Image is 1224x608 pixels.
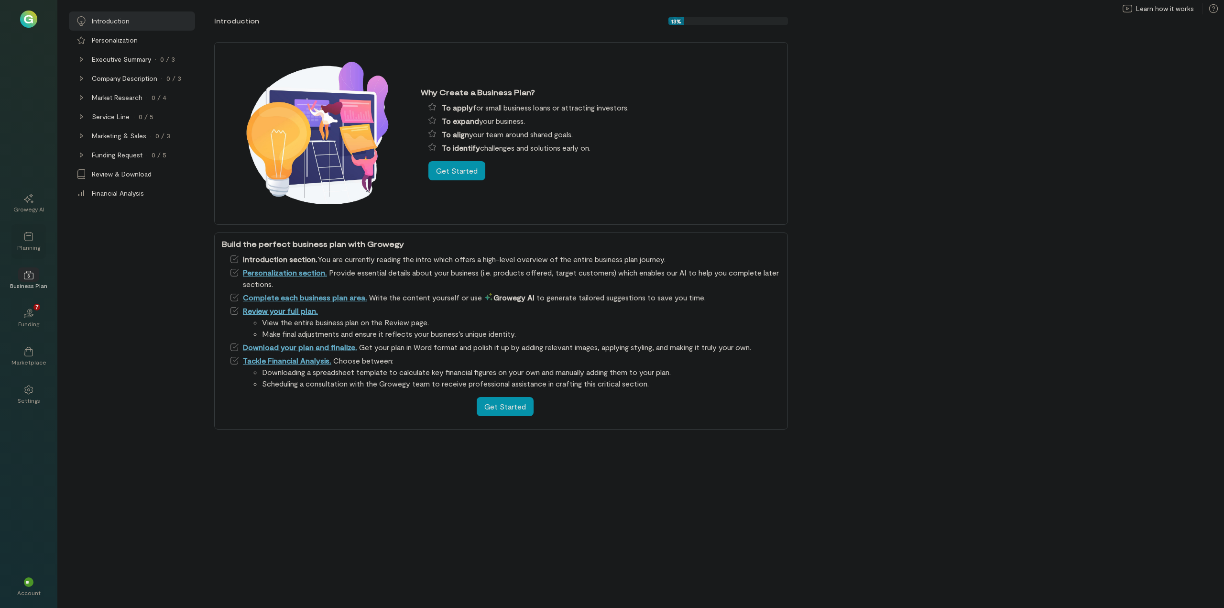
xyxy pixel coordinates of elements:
li: Provide essential details about your business (i.e. products offered, target customers) which ena... [229,267,780,290]
div: · [133,112,135,122]
a: Complete each business plan area. [243,293,367,302]
div: 0 / 4 [152,93,166,102]
div: 0 / 5 [139,112,153,122]
div: Company Description [92,74,157,83]
li: Make final adjustments and ensure it reflects your business’s unique identity. [262,328,780,340]
div: Marketing & Sales [92,131,146,141]
div: Financial Analysis [92,188,144,198]
div: Introduction [92,16,130,26]
div: Marketplace [11,358,46,366]
div: 0 / 3 [166,74,181,83]
div: 0 / 5 [152,150,166,160]
div: Introduction [214,16,259,26]
div: · [150,131,152,141]
div: Settings [18,397,40,404]
span: To align [442,130,469,139]
span: To identify [442,143,480,152]
div: Planning [17,243,40,251]
a: Tackle Financial Analysis. [243,356,331,365]
div: Service Line [92,112,130,122]
li: Get your plan in Word format and polish it up by adding relevant images, applying styling, and ma... [229,342,780,353]
button: Get Started [428,161,485,180]
a: Business Plan [11,263,46,297]
a: Growegy AI [11,186,46,221]
div: Funding [18,320,39,328]
li: Write the content yourself or use to generate tailored suggestions to save you time. [229,292,780,303]
div: · [161,74,163,83]
div: Personalization [92,35,138,45]
a: Review your full plan. [243,306,318,315]
span: To apply [442,103,473,112]
a: Planning [11,224,46,259]
div: Business Plan [10,282,47,289]
button: Get Started [477,397,534,416]
li: for small business loans or attracting investors. [428,102,780,113]
li: your team around shared goals. [428,129,780,140]
div: 0 / 3 [160,55,175,64]
li: Downloading a spreadsheet template to calculate key financial figures on your own and manually ad... [262,366,780,378]
div: Why Create a Business Plan? [421,87,780,98]
a: Marketplace [11,339,46,374]
a: Settings [11,377,46,412]
a: Download your plan and finalize. [243,343,357,352]
span: Growegy AI [484,293,535,302]
span: Learn how it works [1136,4,1194,13]
div: Account [17,589,41,597]
a: Personalization section. [243,268,327,277]
li: your business. [428,115,780,127]
img: Why create a business plan [222,48,413,219]
li: View the entire business plan on the Review page. [262,317,780,328]
div: Growegy AI [13,205,44,213]
div: · [155,55,156,64]
li: You are currently reading the intro which offers a high-level overview of the entire business pla... [229,254,780,265]
span: 7 [35,302,39,311]
div: Market Research [92,93,142,102]
div: Executive Summary [92,55,151,64]
div: 0 / 3 [155,131,170,141]
div: Funding Request [92,150,142,160]
li: Scheduling a consultation with the Growegy team to receive professional assistance in crafting th... [262,378,780,389]
div: · [146,93,148,102]
li: challenges and solutions early on. [428,142,780,154]
span: To expand [442,116,479,125]
a: Funding [11,301,46,335]
div: Review & Download [92,169,152,179]
span: Introduction section. [243,254,317,264]
div: Build the perfect business plan with Growegy [222,238,780,250]
div: · [146,150,148,160]
li: Choose between: [229,355,780,389]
